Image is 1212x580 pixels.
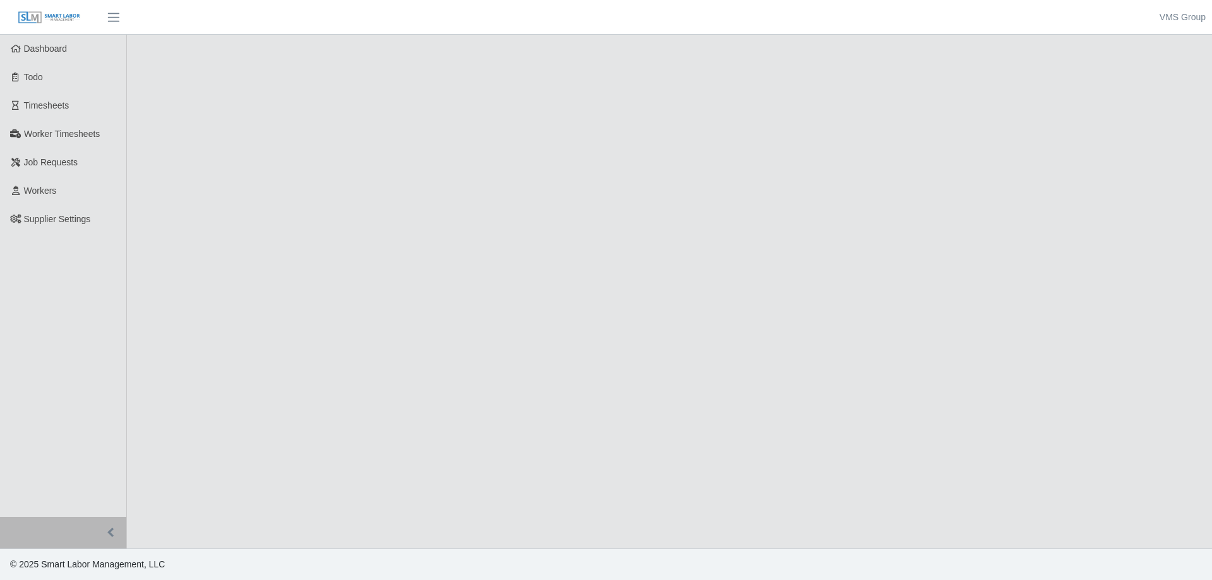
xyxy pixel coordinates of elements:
[18,11,81,25] img: SLM Logo
[1160,11,1206,24] a: VMS Group
[24,44,68,54] span: Dashboard
[24,100,69,110] span: Timesheets
[24,72,43,82] span: Todo
[24,186,57,196] span: Workers
[24,157,78,167] span: Job Requests
[24,129,100,139] span: Worker Timesheets
[24,214,91,224] span: Supplier Settings
[10,559,165,569] span: © 2025 Smart Labor Management, LLC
